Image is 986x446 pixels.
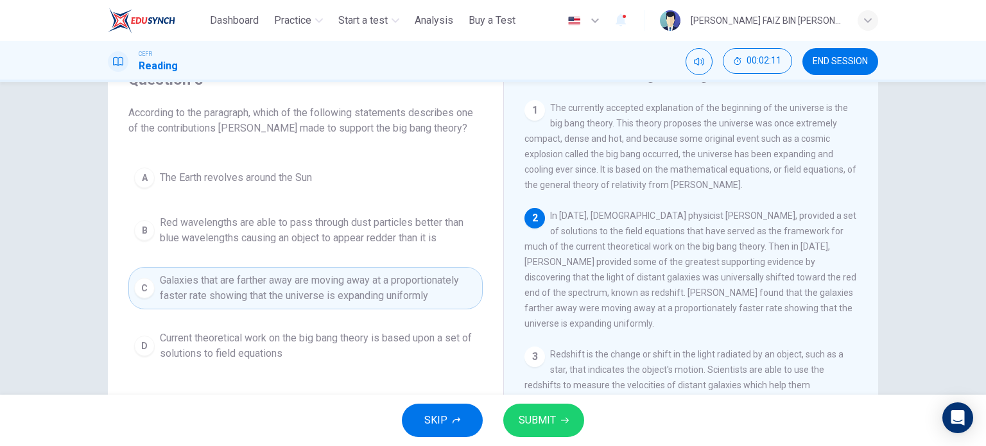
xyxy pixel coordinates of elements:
[160,273,477,304] span: Galaxies that are farther away are moving away at a proportionately faster rate showing that the ...
[686,48,713,75] div: Mute
[660,10,680,31] img: Profile picture
[402,404,483,437] button: SKIP
[415,13,453,28] span: Analysis
[469,13,515,28] span: Buy a Test
[691,13,842,28] div: [PERSON_NAME] FAIZ BIN [PERSON_NAME]
[128,209,483,252] button: BRed wavelengths are able to pass through dust particles better than blue wavelengths causing an ...
[134,278,155,298] div: C
[134,220,155,241] div: B
[813,56,868,67] span: END SESSION
[463,9,521,32] button: Buy a Test
[802,48,878,75] button: END SESSION
[524,208,545,228] div: 2
[128,267,483,309] button: CGalaxies that are farther away are moving away at a proportionately faster rate showing that the...
[333,9,404,32] button: Start a test
[108,8,205,33] a: ELTC logo
[424,411,447,429] span: SKIP
[205,9,264,32] button: Dashboard
[128,105,483,136] span: According to the paragraph, which of the following statements describes one of the contributions ...
[160,170,312,185] span: The Earth revolves around the Sun
[139,49,152,58] span: CEFR
[134,336,155,356] div: D
[723,48,792,74] button: 00:02:11
[269,9,328,32] button: Practice
[128,325,483,367] button: DCurrent theoretical work on the big bang theory is based upon a set of solutions to field equations
[524,347,545,367] div: 3
[160,215,477,246] span: Red wavelengths are able to pass through dust particles better than blue wavelengths causing an o...
[566,16,582,26] img: en
[942,402,973,433] div: Open Intercom Messenger
[524,100,545,121] div: 1
[503,404,584,437] button: SUBMIT
[524,103,856,190] span: The currently accepted explanation of the beginning of the universe is the big bang theory. This ...
[210,13,259,28] span: Dashboard
[160,330,477,361] span: Current theoretical work on the big bang theory is based upon a set of solutions to field equations
[274,13,311,28] span: Practice
[524,210,856,329] span: In [DATE], [DEMOGRAPHIC_DATA] physicist [PERSON_NAME], provided a set of solutions to the field e...
[524,349,843,436] span: Redshift is the change or shift in the light radiated by an object, such as a star, that indicate...
[519,411,556,429] span: SUBMIT
[338,13,388,28] span: Start a test
[139,58,178,74] h1: Reading
[128,162,483,194] button: AThe Earth revolves around the Sun
[108,8,175,33] img: ELTC logo
[723,48,792,75] div: Hide
[134,167,155,188] div: A
[747,56,781,66] span: 00:02:11
[410,9,458,32] button: Analysis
